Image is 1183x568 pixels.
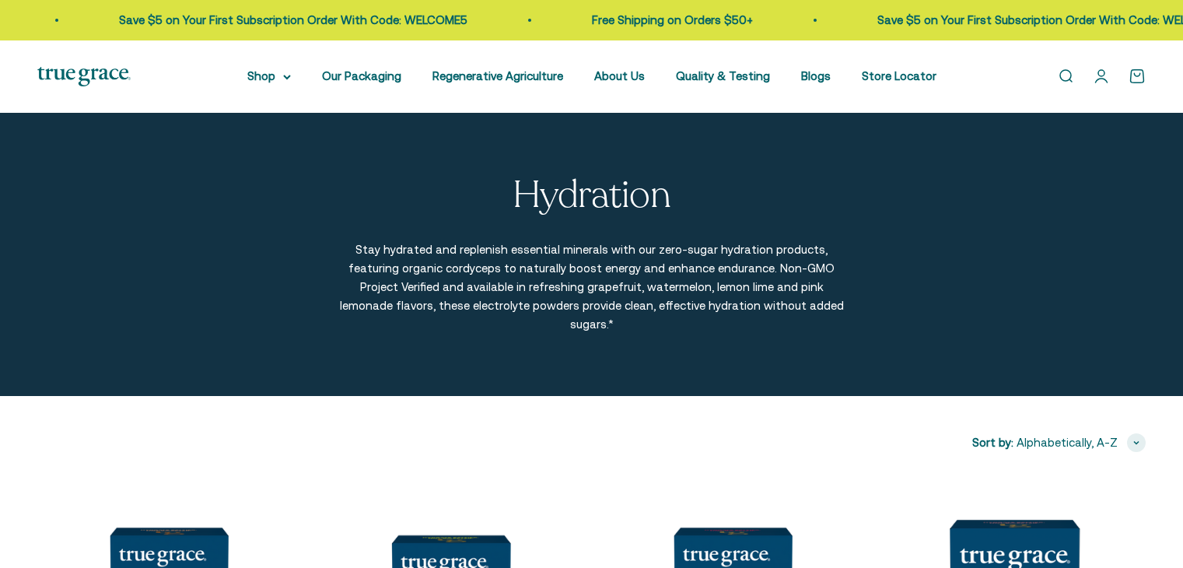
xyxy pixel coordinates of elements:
[322,69,401,82] a: Our Packaging
[588,13,749,26] a: Free Shipping on Orders $50+
[1017,433,1146,452] button: Alphabetically, A-Z
[801,69,831,82] a: Blogs
[115,11,464,30] p: Save $5 on Your First Subscription Order With Code: WELCOME5
[676,69,770,82] a: Quality & Testing
[432,69,563,82] a: Regenerative Agriculture
[1017,433,1118,452] span: Alphabetically, A-Z
[862,69,936,82] a: Store Locator
[972,433,1013,452] span: Sort by:
[247,67,291,86] summary: Shop
[339,240,845,334] p: Stay hydrated and replenish essential minerals with our zero-sugar hydration products, featuring ...
[513,175,671,216] p: Hydration
[594,69,645,82] a: About Us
